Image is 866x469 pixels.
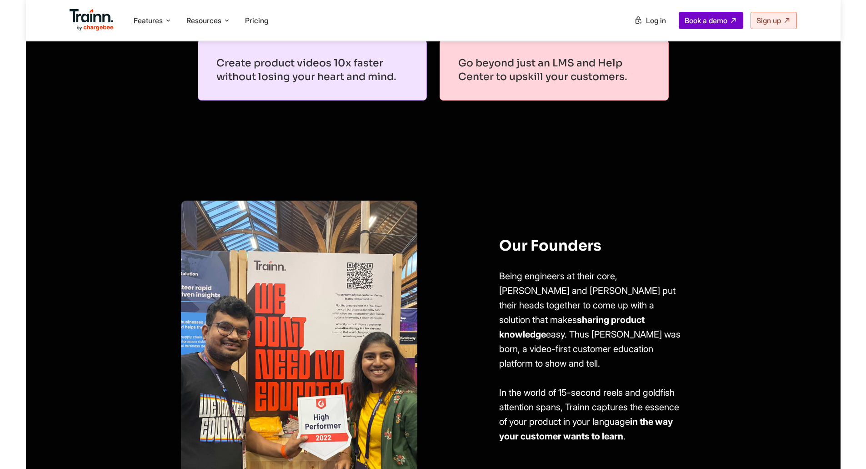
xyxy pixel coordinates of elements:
[440,40,669,101] div: Go beyond just an LMS and Help Center to upskill your customers.
[499,237,681,254] h2: Our Founders
[756,16,781,25] span: Sign up
[679,12,743,29] a: Book a demo
[751,12,797,29] a: Sign up
[629,12,671,29] a: Log in
[134,15,163,25] span: Features
[821,425,866,469] iframe: Chat Widget
[499,416,673,442] b: in the way your customer wants to learn
[499,385,681,444] p: In the world of 15-second reels and goldfish attention spans, Trainn captures the essence of your...
[198,40,427,101] div: Create product videos 10x faster without losing your heart and mind.
[499,269,681,371] p: Being engineers at their core, [PERSON_NAME] and [PERSON_NAME] put their heads together to come u...
[70,9,114,31] img: Trainn Logo
[685,16,727,25] span: Book a demo
[186,15,221,25] span: Resources
[646,16,666,25] span: Log in
[245,16,268,25] a: Pricing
